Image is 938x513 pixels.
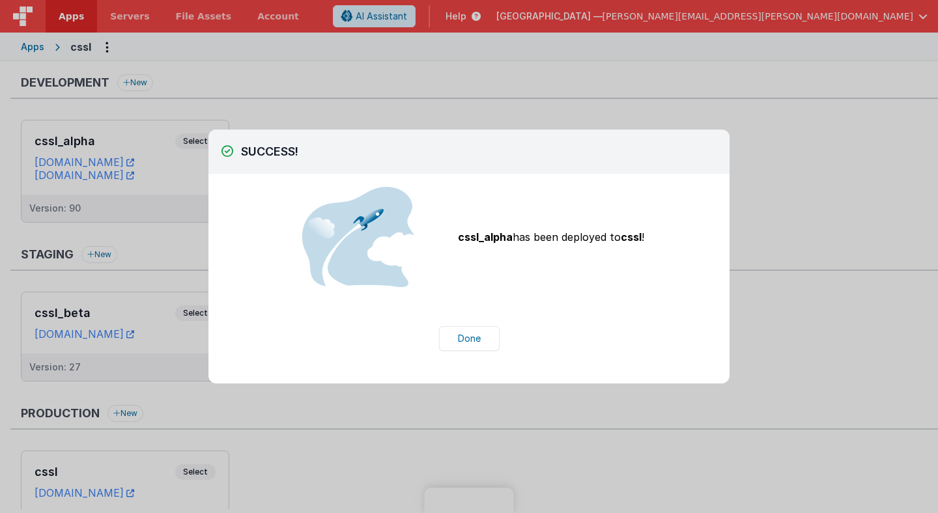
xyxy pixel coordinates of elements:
[458,230,513,243] span: cssl_alpha
[439,326,500,351] button: Done
[221,143,717,161] h2: SUCCESS!
[458,229,644,245] p: has been deployed to !
[621,230,642,243] span: cssl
